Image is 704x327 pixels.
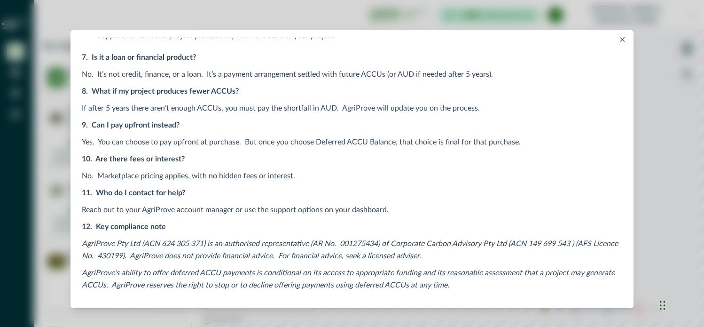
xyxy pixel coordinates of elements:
em: AgriProve Pty Ltd (ACN 624 305 371) is an authorised representative (AR No. 001275434) of Corpora... [82,240,618,260]
p: No. Marketplace pricing applies, with no hidden fees or interest. [82,170,622,182]
p: No. It’s not credit, finance, or a loan. It’s a payment arrangement settled with future ACCUs (or... [82,68,622,80]
strong: 9. Can I pay upfront instead? [82,121,180,129]
iframe: Chat Widget [657,282,704,327]
strong: 10. Are there fees or interest? [82,155,185,163]
button: Close [617,34,628,45]
div: Drag [660,291,665,319]
strong: 7. Is it a loan or financial product? [82,54,196,61]
strong: 11. Who do I contact for help? [82,189,185,197]
p: Reach out to your AgriProve account manager or use the support options on your dashboard. [82,204,622,216]
strong: 12. Key compliance note [82,223,166,231]
em: AgriProve’s ability to offer deferred ACCU payments is conditional on its access to appropriate f... [82,269,615,289]
p: If after 5 years there aren’t enough ACCUs, you must pay the shortfall in AUD. AgriProve will upd... [82,102,622,114]
p: Yes. You can choose to pay upfront at purchase. But once you choose Deferred ACCU Balance, that c... [82,136,622,148]
strong: 8. What if my project produces fewer ACCUs? [82,88,239,95]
